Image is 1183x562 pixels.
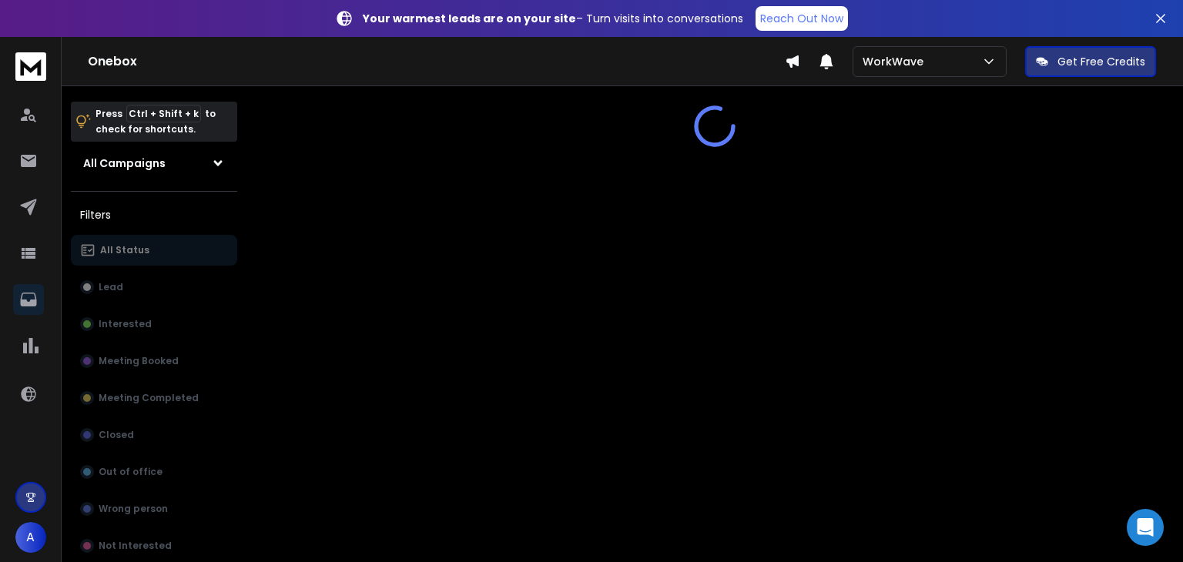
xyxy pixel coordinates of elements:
[15,52,46,81] img: logo
[71,204,237,226] h3: Filters
[1025,46,1156,77] button: Get Free Credits
[96,106,216,137] p: Press to check for shortcuts.
[363,11,743,26] p: – Turn visits into conversations
[15,522,46,553] button: A
[1057,54,1145,69] p: Get Free Credits
[863,54,930,69] p: WorkWave
[760,11,843,26] p: Reach Out Now
[756,6,848,31] a: Reach Out Now
[363,11,576,26] strong: Your warmest leads are on your site
[88,52,785,71] h1: Onebox
[126,105,201,122] span: Ctrl + Shift + k
[83,156,166,171] h1: All Campaigns
[71,148,237,179] button: All Campaigns
[1127,509,1164,546] div: Open Intercom Messenger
